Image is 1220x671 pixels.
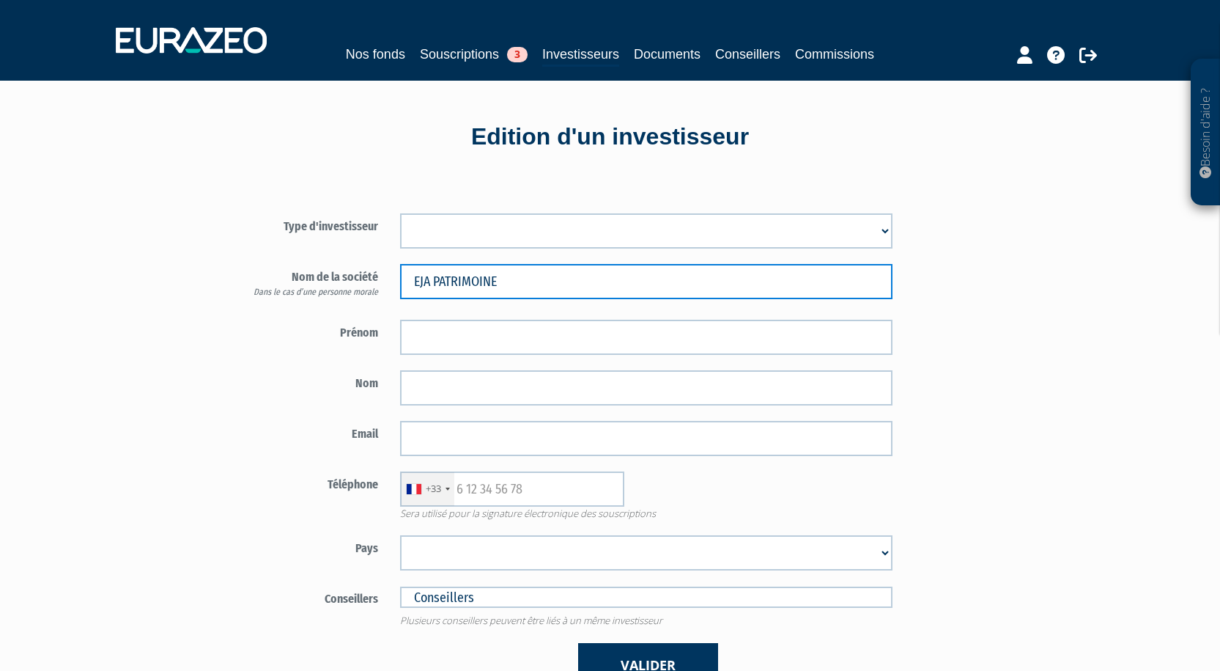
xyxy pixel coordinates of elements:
label: Pays [218,535,390,557]
img: 1732889491-logotype_eurazeo_blanc_rvb.png [116,27,267,54]
span: 3 [507,47,528,62]
a: Documents [634,44,700,65]
label: Téléphone [218,472,390,494]
label: Email [218,421,390,443]
div: Dans le cas d’une personne morale [229,286,379,298]
label: Nom [218,370,390,392]
label: Prénom [218,320,390,342]
a: Nos fonds [346,44,405,65]
div: France: +33 [401,472,454,506]
span: Plusieurs conseillers peuvent être liés à un même investisseur [389,614,903,628]
label: Conseillers [218,586,390,608]
p: Besoin d'aide ? [1197,67,1214,199]
div: +33 [426,482,441,496]
a: Investisseurs [542,44,619,67]
div: Edition d'un investisseur [193,120,1028,154]
span: Sera utilisé pour la signature électronique des souscriptions [389,507,903,521]
label: Type d'investisseur [218,213,390,235]
label: Nom de la société [218,264,390,298]
a: Commissions [795,44,874,65]
input: 6 12 34 56 78 [400,472,624,507]
a: Souscriptions3 [420,44,528,65]
a: Conseillers [715,44,780,65]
